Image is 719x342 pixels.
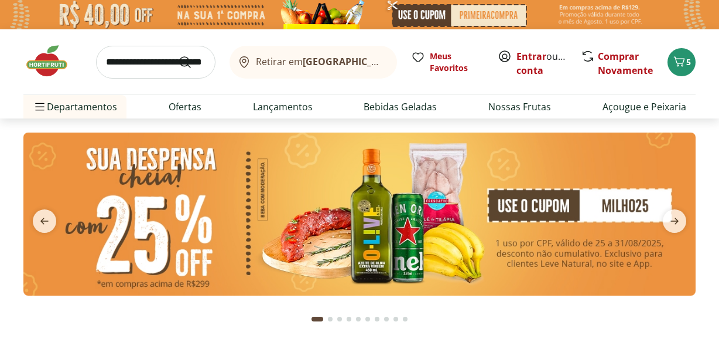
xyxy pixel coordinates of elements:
button: Menu [33,93,47,121]
button: Go to page 5 from fs-carousel [354,305,363,333]
button: Submit Search [178,55,206,69]
img: cupom [23,133,696,296]
button: Go to page 4 from fs-carousel [344,305,354,333]
button: Go to page 2 from fs-carousel [326,305,335,333]
a: Meus Favoritos [411,50,484,74]
a: Comprar Novamente [598,50,653,77]
button: previous [23,209,66,233]
img: Hortifruti [23,43,82,79]
b: [GEOGRAPHIC_DATA]/[GEOGRAPHIC_DATA] [303,55,500,68]
a: Criar conta [516,50,581,77]
span: 5 [686,56,691,67]
a: Açougue e Peixaria [602,100,686,114]
input: search [96,46,215,79]
button: Current page from fs-carousel [309,305,326,333]
a: Bebidas Geladas [364,100,437,114]
button: Retirar em[GEOGRAPHIC_DATA]/[GEOGRAPHIC_DATA] [230,46,397,79]
span: ou [516,49,569,77]
span: Meus Favoritos [430,50,484,74]
button: Go to page 7 from fs-carousel [372,305,382,333]
button: Go to page 6 from fs-carousel [363,305,372,333]
a: Ofertas [169,100,201,114]
span: Departamentos [33,93,117,121]
span: Retirar em [256,56,385,67]
button: Go to page 8 from fs-carousel [382,305,391,333]
button: next [653,209,696,233]
button: Carrinho [667,48,696,76]
a: Lançamentos [253,100,313,114]
button: Go to page 10 from fs-carousel [400,305,410,333]
a: Nossas Frutas [488,100,551,114]
button: Go to page 9 from fs-carousel [391,305,400,333]
a: Entrar [516,50,546,63]
button: Go to page 3 from fs-carousel [335,305,344,333]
